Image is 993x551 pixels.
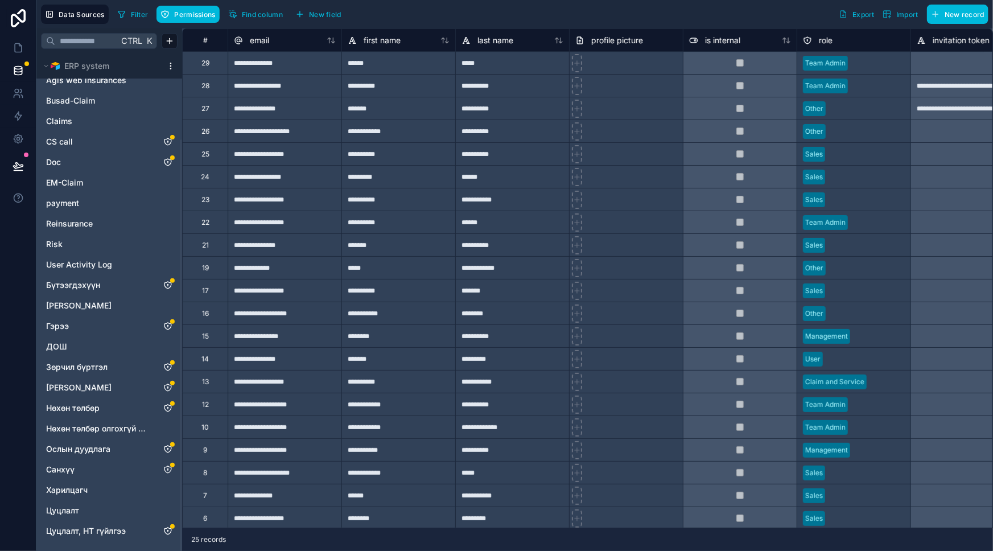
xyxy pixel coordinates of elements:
div: Claims [41,112,178,130]
div: Management [805,331,848,342]
div: Цуцлалт [41,501,178,520]
span: Claims [46,116,72,127]
div: 17 [202,286,209,295]
span: Import [896,10,918,19]
div: Sales [805,468,823,478]
a: Цуцлалт, НТ гүйлгээ [46,525,150,537]
a: Нөхөн төлбөр [46,402,150,414]
div: Sales [805,149,823,159]
div: Sales [805,513,823,524]
a: Нөхөн төлбөр олгохгүй нөхцөл [46,423,150,434]
span: Харилцагч [46,484,88,496]
a: Бүтээгдэхүүн [46,279,150,291]
span: New field [309,10,341,19]
div: Agis web insurances [41,71,178,89]
button: Find column [224,6,287,23]
span: [PERSON_NAME] [46,300,112,311]
div: # [191,36,219,44]
div: Team Admin [805,217,846,228]
div: Санхүү [41,460,178,479]
div: 29 [201,59,209,68]
a: payment [46,198,150,209]
span: Нөхөн төлбөр [46,402,100,414]
div: Doc [41,153,178,171]
span: last name [477,35,513,46]
div: Sales [805,240,823,250]
div: ДОШ [41,338,178,356]
div: Other [805,263,823,273]
div: Sales [805,172,823,182]
span: Гэрээ [46,320,69,332]
div: Sales [805,491,823,501]
a: [PERSON_NAME] [46,300,150,311]
span: Filter [131,10,149,19]
span: 25 records [191,535,226,544]
span: Permissions [174,10,215,19]
div: Нөхөн төлбөр олгохгүй нөхцөл [41,420,178,438]
span: Export [852,10,875,19]
div: Гадагшаа хандалт [41,297,178,315]
div: 9 [203,446,207,455]
a: Reinsurance [46,218,150,229]
div: Other [805,309,823,319]
div: Зүйлийн дэлгэрэнгүй [41,379,178,397]
span: User Activity Log [46,259,112,270]
span: payment [46,198,79,209]
a: Зөрчил бүртгэл [46,361,150,373]
div: Busad-Claim [41,92,178,110]
a: Risk [46,239,150,250]
span: role [819,35,833,46]
div: 7 [203,491,207,500]
span: Цуцлалт [46,505,79,516]
div: 21 [202,241,209,250]
button: Airtable LogoERP system [41,58,162,74]
div: 28 [201,81,209,91]
span: New record [945,10,984,19]
div: 26 [201,127,209,136]
div: Sales [805,286,823,296]
button: Export [835,5,879,24]
img: Airtable Logo [51,61,60,71]
div: Reinsurance [41,215,178,233]
div: Team Admin [805,58,846,68]
a: Гэрээ [46,320,150,332]
div: 14 [201,355,209,364]
div: 19 [202,264,209,273]
div: Team Admin [805,400,846,410]
a: Ослын дуудлага [46,443,150,455]
div: 27 [201,104,209,113]
span: Data Sources [59,10,105,19]
button: New field [291,6,345,23]
div: 6 [203,514,207,523]
span: EM-Claim [46,177,83,188]
span: Зөрчил бүртгэл [46,361,108,373]
span: Цуцлалт, НТ гүйлгээ [46,525,126,537]
div: 22 [201,218,209,227]
span: ERP system [64,60,109,72]
div: Sales [805,195,823,205]
div: Бүтээгдэхүүн [41,276,178,294]
span: Санхүү [46,464,75,475]
span: [PERSON_NAME] [46,382,112,393]
span: profile picture [591,35,643,46]
div: Claim and Service [805,377,864,387]
a: Цуцлалт [46,505,150,516]
div: User [805,354,821,364]
div: Ослын дуудлага [41,440,178,458]
div: payment [41,194,178,212]
div: Management [805,445,848,455]
a: Claims [46,116,150,127]
a: Санхүү [46,464,150,475]
a: Doc [46,157,150,168]
div: EM-Claim [41,174,178,192]
button: New record [927,5,988,24]
span: Risk [46,239,63,250]
div: Зөрчил бүртгэл [41,358,178,376]
div: Нөхөн төлбөр [41,399,178,417]
div: Team Admin [805,422,846,433]
span: K [145,37,153,45]
div: CS call [41,133,178,151]
span: Busad-Claim [46,95,95,106]
a: New record [922,5,988,24]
